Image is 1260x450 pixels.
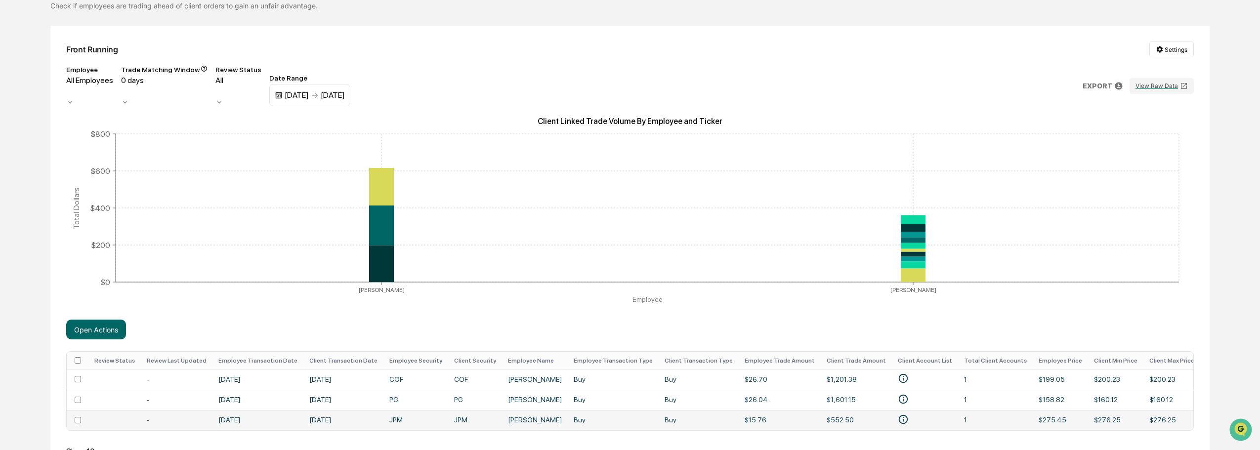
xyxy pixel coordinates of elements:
[100,278,110,287] tspan: $0
[1033,369,1088,389] td: $199.05
[1033,352,1088,369] th: Employee Price
[321,90,345,100] div: [DATE]
[141,390,212,410] td: -
[448,410,502,430] td: JPM
[659,369,739,389] td: Buy
[90,166,110,176] tspan: $600
[121,65,208,74] div: Trade Matching Window
[34,76,162,85] div: Start new chat
[212,369,303,389] td: [DATE]
[6,139,66,157] a: 🔎Data Lookup
[215,66,261,74] div: Review Status
[303,369,383,389] td: [DATE]
[821,410,892,430] td: $552.50
[898,394,909,405] svg: • STEVEN W HENSON CHARLES SCHWAB & CO INC CUST IRA ROLLOVER
[10,144,18,152] div: 🔎
[34,85,125,93] div: We're available if you need us!
[890,286,936,293] tspan: [PERSON_NAME]
[212,390,303,410] td: [DATE]
[568,390,659,410] td: Buy
[448,390,502,410] td: PG
[383,369,448,389] td: COF
[502,352,568,369] th: Employee Name
[168,79,180,90] button: Start new chat
[359,286,405,293] tspan: [PERSON_NAME]
[1143,369,1200,389] td: $200.23
[1088,369,1143,389] td: $200.23
[502,410,568,430] td: [PERSON_NAME]
[10,21,180,37] p: How can we help?
[739,390,821,410] td: $26.04
[72,125,80,133] div: 🗄️
[10,76,28,93] img: 1746055101610-c473b297-6a78-478c-a979-82029cc54cd1
[1088,410,1143,430] td: $276.25
[141,369,212,389] td: -
[1088,352,1143,369] th: Client Min Price
[1228,417,1255,444] iframe: Open customer support
[88,352,141,369] th: Review Status
[568,352,659,369] th: Employee Transaction Type
[892,352,958,369] th: Client Account List
[632,295,663,303] tspan: Employee
[66,66,113,74] div: Employee
[383,352,448,369] th: Employee Security
[821,352,892,369] th: Client Trade Amount
[383,410,448,430] td: JPM
[739,352,821,369] th: Employee Trade Amount
[1033,390,1088,410] td: $158.82
[1149,41,1194,57] button: Settings
[659,352,739,369] th: Client Transaction Type
[502,390,568,410] td: [PERSON_NAME]
[6,121,68,138] a: 🖐️Preclearance
[821,369,892,389] td: $1,201.38
[91,241,110,250] tspan: $200
[70,167,120,175] a: Powered byPylon
[958,390,1033,410] td: 1
[898,414,909,425] svg: • STEVEN W HENSON CHARLES SCHWAB & CO INC CUST IRA ROLLOVER
[68,121,126,138] a: 🗄️Attestations
[1033,410,1088,430] td: $275.45
[958,369,1033,389] td: 1
[212,352,303,369] th: Employee Transaction Date
[502,369,568,389] td: [PERSON_NAME]
[1088,390,1143,410] td: $160.12
[98,167,120,175] span: Pylon
[1143,352,1200,369] th: Client Max Price
[311,91,319,99] img: arrow right
[448,369,502,389] td: COF
[66,44,118,54] div: Front Running
[303,352,383,369] th: Client Transaction Date
[303,390,383,410] td: [DATE]
[141,410,212,430] td: -
[821,390,892,410] td: $1,601.15
[958,410,1033,430] td: 1
[568,369,659,389] td: Buy
[659,410,739,430] td: Buy
[82,124,123,134] span: Attestations
[121,76,208,85] div: 0 days
[275,91,283,99] img: calendar
[66,320,126,339] button: Open Actions
[90,204,110,213] tspan: $400
[448,352,502,369] th: Client Security
[1083,82,1112,90] p: EXPORT
[739,410,821,430] td: $15.76
[72,187,81,229] tspan: Total Dollars
[10,125,18,133] div: 🖐️
[1130,78,1194,94] button: View Raw Data
[659,390,739,410] td: Buy
[20,124,64,134] span: Preclearance
[141,352,212,369] th: Review Last Updated
[958,352,1033,369] th: Total Client Accounts
[1143,390,1200,410] td: $160.12
[739,369,821,389] td: $26.70
[383,390,448,410] td: PG
[215,76,261,85] div: All
[66,76,113,85] div: All Employees
[285,90,309,100] div: [DATE]
[538,117,722,126] text: Client Linked Trade Volume By Employee and Ticker
[303,410,383,430] td: [DATE]
[898,373,909,384] svg: • STEVEN W HENSON CHARLES SCHWAB & CO INC CUST IRA ROLLOVER
[50,1,1210,10] div: Check if employees are trading ahead of client orders to gain an unfair advantage.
